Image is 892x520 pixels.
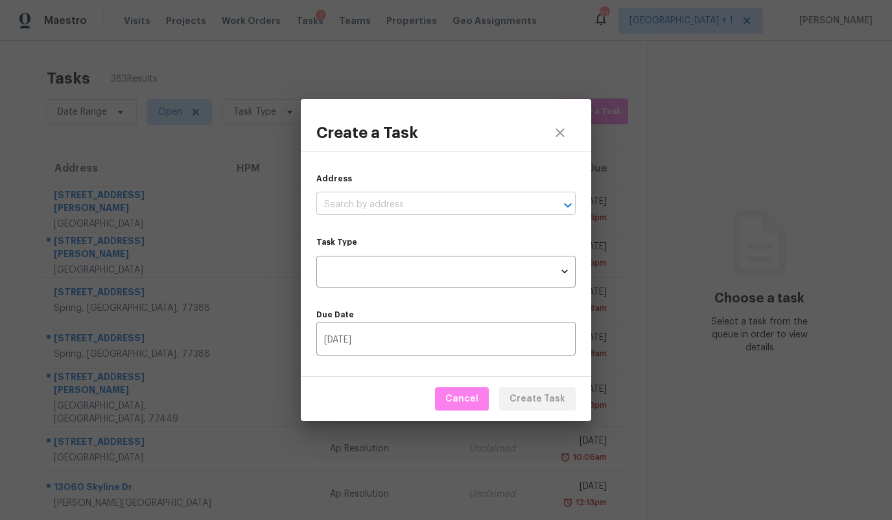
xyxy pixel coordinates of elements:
[435,387,489,411] button: Cancel
[316,175,352,183] label: Address
[445,391,478,407] span: Cancel
[316,124,418,142] h3: Create a Task
[316,238,576,246] label: Task Type
[316,195,539,215] input: Search by address
[545,117,576,148] button: close
[559,196,577,214] button: Open
[316,256,576,288] div: ​
[316,311,576,319] label: Due Date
